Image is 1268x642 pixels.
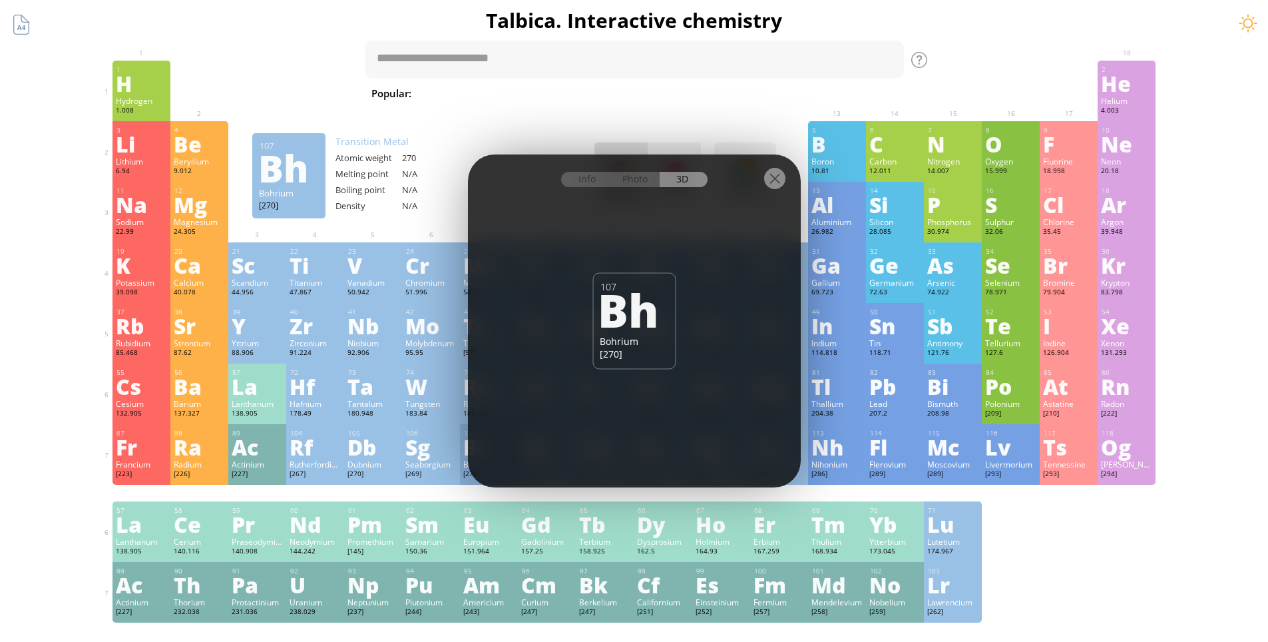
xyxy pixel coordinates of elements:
div: Lithium [116,156,167,166]
div: 270 [402,152,469,164]
span: Water [513,85,558,101]
div: 32 [870,247,921,256]
div: 85.468 [116,348,167,359]
div: 91.224 [290,348,341,359]
div: Tennessine [1043,459,1094,470]
div: Neon [1101,156,1152,166]
div: Tc [463,315,515,336]
div: Ba [174,376,225,397]
sub: 4 [638,93,642,102]
div: 113 [812,429,863,438]
div: 86 [1102,368,1152,377]
div: Mo [405,315,457,336]
div: Bh [463,436,515,458]
div: 54 [1102,308,1152,316]
div: 89 [232,429,283,438]
div: 131.293 [1101,348,1152,359]
div: 82 [870,368,921,377]
div: 18 [1102,186,1152,195]
div: 207.2 [869,409,921,420]
div: 15 [928,186,978,195]
div: 18.998 [1043,166,1094,177]
div: 52 [986,308,1036,316]
div: 41 [348,308,399,316]
div: 16 [986,186,1036,195]
div: Al [811,194,863,215]
div: Be [174,133,225,155]
div: 33 [928,247,978,256]
h1: Talbica. Interactive chemistry [102,7,1167,34]
div: Si [869,194,921,215]
div: 81 [812,368,863,377]
div: Na [116,194,167,215]
div: 83 [928,368,978,377]
div: Transition Metal [335,135,469,148]
div: 178.49 [290,409,341,420]
div: In [811,315,863,336]
div: 26.982 [811,227,863,238]
div: Calcium [174,277,225,288]
div: W [405,376,457,397]
div: Phosphorus [927,216,978,227]
div: 39.098 [116,288,167,298]
div: 106 [406,429,457,438]
div: Radium [174,459,225,470]
div: V [347,254,399,276]
div: 7 [928,126,978,135]
div: 83.798 [1101,288,1152,298]
div: 72.63 [869,288,921,298]
div: 105 [348,429,399,438]
div: Cl [1043,194,1094,215]
div: Lead [869,398,921,409]
div: Hydrogen [116,95,167,106]
div: [PERSON_NAME] [1101,459,1152,470]
div: Fl [869,436,921,458]
div: 47.867 [290,288,341,298]
div: 121.76 [927,348,978,359]
div: 10.81 [811,166,863,177]
div: 92.906 [347,348,399,359]
div: Xe [1101,315,1152,336]
div: Ti [290,254,341,276]
span: H SO [604,85,652,101]
div: Re [463,376,515,397]
div: Te [985,315,1036,336]
div: Iodine [1043,338,1094,348]
div: 56 [174,368,225,377]
div: 38 [174,308,225,316]
span: H O [562,85,600,101]
div: Technetium [463,338,515,348]
div: Melting point [335,168,402,180]
div: 43 [464,308,515,316]
div: Polonium [985,398,1036,409]
div: 22 [290,247,341,256]
div: 79.904 [1043,288,1094,298]
div: F [1043,133,1094,155]
div: 87.62 [174,348,225,359]
div: 30.974 [927,227,978,238]
div: N/A [402,184,469,196]
div: Flerovium [869,459,921,470]
div: 1.008 [116,106,167,117]
div: 53 [1044,308,1094,316]
div: 14 [870,186,921,195]
div: 55 [116,368,167,377]
div: N [927,133,978,155]
div: Bh [598,287,666,332]
div: Sodium [116,216,167,227]
div: 44.956 [232,288,283,298]
div: 36 [1102,247,1152,256]
div: 116 [986,429,1036,438]
div: Seaborgium [405,459,457,470]
div: Ga [811,254,863,276]
div: Fluorine [1043,156,1094,166]
div: Rutherfordium [290,459,341,470]
div: Popular: [371,85,421,103]
div: Ca [174,254,225,276]
div: 104 [290,429,341,438]
div: 132.905 [116,409,167,420]
div: Lanthanum [232,398,283,409]
div: N/A [402,168,469,180]
div: Barium [174,398,225,409]
div: Oxygen [985,156,1036,166]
